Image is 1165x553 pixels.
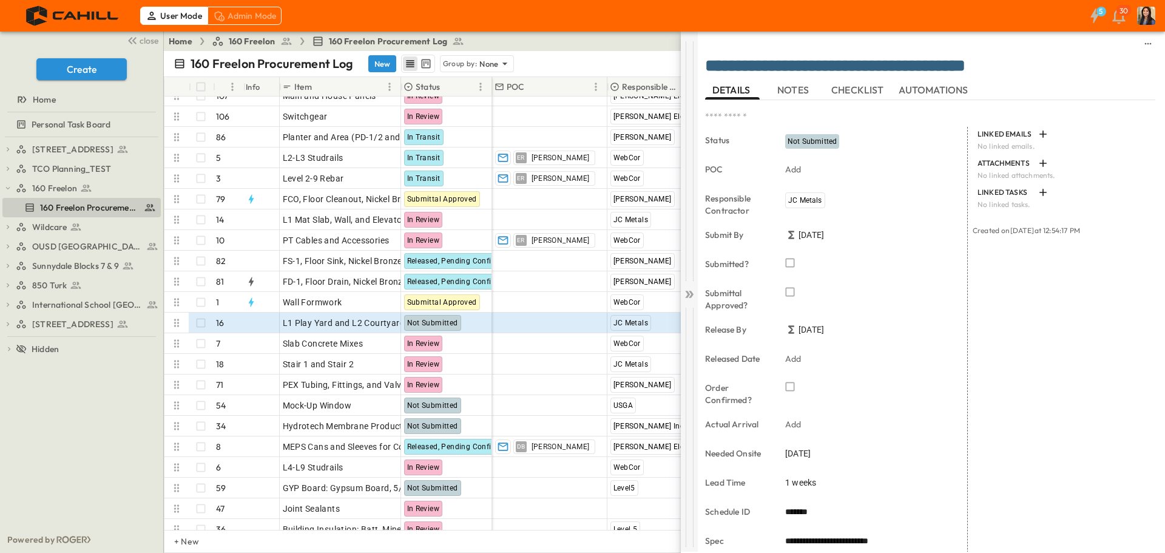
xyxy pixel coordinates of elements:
div: test [2,256,161,276]
span: In Review [407,463,440,472]
span: OUSD [GEOGRAPHIC_DATA] [32,240,143,253]
span: L2-L3 Studrails [283,152,343,164]
p: 14 [216,214,224,226]
span: [DATE] [799,229,824,241]
span: Switchgear [283,110,328,123]
p: Group by: [443,58,478,70]
p: Submitted? [705,258,768,270]
span: 160 Freelon Procurement Log [329,35,448,47]
span: Released, Pending Confirm [407,277,501,286]
button: Menu [382,80,397,94]
button: row view [403,56,417,71]
p: POC [507,81,525,93]
p: Needed Onsite [705,447,768,460]
span: [PERSON_NAME] [613,257,672,265]
span: close [140,35,158,47]
span: Level 5 [613,525,638,534]
p: Status [705,134,768,146]
p: No linked attachments. [978,171,1148,180]
div: test [2,140,161,159]
span: Planter and Area (PD-1/2 and AD-1/2) [283,131,434,143]
p: Responsible Contractor [622,81,682,93]
p: None [479,58,499,70]
span: Slab Concrete Mixes [283,338,363,350]
p: Release By [705,324,768,336]
p: No linked tasks. [978,200,1148,209]
p: Submittal Approved? [705,287,768,311]
p: 47 [216,503,225,515]
p: 86 [216,131,226,143]
span: Released, Pending Confirm [407,257,501,265]
span: [PERSON_NAME] [532,153,590,163]
p: Add [785,163,802,175]
span: In Transit [407,133,441,141]
p: No linked emails. [978,141,1148,151]
span: In Review [407,236,440,245]
span: In Review [407,381,440,389]
span: NOTES [777,84,811,95]
span: [PERSON_NAME] [613,277,672,286]
span: ER [517,157,525,158]
span: In Review [407,339,440,348]
span: 1 weeks [785,477,816,489]
p: 81 [216,276,224,288]
span: L4-L9 Studrails [283,461,343,473]
h6: 5 [1099,7,1103,16]
span: In Review [407,92,440,100]
span: [PERSON_NAME] [613,381,672,389]
span: JC Metals [613,360,649,368]
div: # [213,77,243,97]
p: Order Confirmed? [705,382,768,406]
div: test [2,217,161,237]
span: [PERSON_NAME] Electric [613,443,700,451]
span: Wall Formwork [283,296,342,308]
span: PT Cables and Accessories [283,234,390,246]
span: 850 Turk [32,279,67,291]
span: Not Submitted [407,484,458,492]
span: Mock-Up Window [283,399,352,412]
span: [STREET_ADDRESS] [32,318,113,330]
span: [PERSON_NAME] [613,133,672,141]
span: USGA [613,401,633,410]
p: Schedule ID [705,506,768,518]
p: 59 [216,482,226,494]
span: PEX Tubing, Fittings, and Valves [283,379,411,391]
span: 160 Freelon Procurement Log [40,202,139,214]
span: [PERSON_NAME] [613,195,672,203]
span: Wildcare [32,221,67,233]
span: TCO Planning_TEST [32,163,111,175]
span: Home [33,93,56,106]
p: Actual Arrival [705,418,768,430]
span: Sunnydale Blocks 7 & 9 [32,260,119,272]
div: User Mode [140,7,208,25]
div: test [2,314,161,334]
p: Released Date [705,353,768,365]
p: 18 [216,358,224,370]
span: Released, Pending Confirm [407,443,501,451]
p: ATTACHMENTS [978,158,1033,168]
span: WebCor [613,298,641,307]
span: DB [517,446,525,447]
button: New [368,55,396,72]
span: JC Metals [613,319,649,327]
p: Submit By [705,229,768,241]
span: L1 Mat Slab, Wall, and Elevator Pit Embeds [283,214,453,226]
p: Spec [705,535,768,547]
p: + New [174,535,181,548]
button: Sort [442,80,456,93]
span: WebCor [613,463,641,472]
span: In Review [407,525,440,534]
span: FS-1, Floor Sink, Nickel Bronze [283,255,402,267]
span: WebCor [613,174,641,183]
span: Building Insulation: Batt, Mineral Wool, Rigid, [283,523,461,535]
div: Info [243,77,280,97]
p: 106 [216,110,230,123]
p: 71 [216,379,223,391]
p: 5 [216,152,221,164]
span: Level5 [613,484,635,492]
span: Hydrotech Membrane Product, Drainage Mat, Accessories [283,420,513,432]
span: [PERSON_NAME] Electric [613,112,700,121]
span: Not Submitted [407,422,458,430]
